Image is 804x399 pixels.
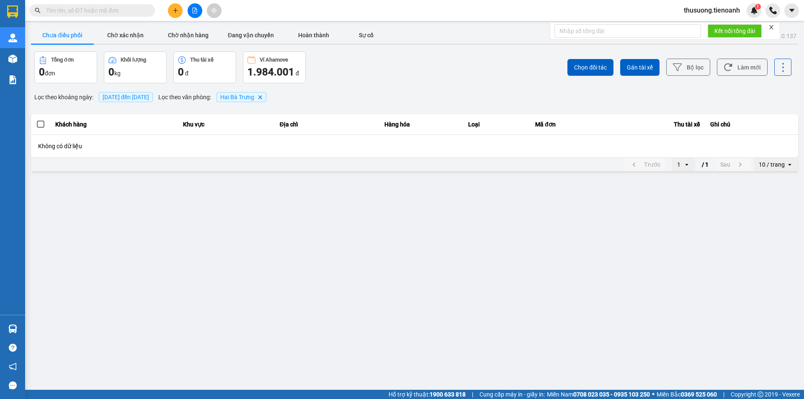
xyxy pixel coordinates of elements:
[574,63,607,72] span: Chọn đối tác
[275,114,379,135] th: Địa chỉ
[121,57,146,63] div: Khối lượng
[530,114,593,135] th: Mã đơn
[8,33,17,42] img: warehouse-icon
[620,59,660,76] button: Gán tài xế
[750,7,758,14] img: icon-new-feature
[784,3,799,18] button: caret-down
[788,7,796,14] span: caret-down
[108,66,114,78] span: 0
[173,8,178,13] span: plus
[50,114,178,135] th: Khách hàng
[759,160,785,169] div: 10 / trang
[758,391,763,397] span: copyright
[705,114,798,135] th: Ghi chú
[9,363,17,371] span: notification
[786,161,793,168] svg: open
[39,66,45,78] span: 0
[472,390,473,399] span: |
[168,3,183,18] button: plus
[8,54,17,63] img: warehouse-icon
[211,8,217,13] span: aim
[282,27,345,44] button: Hoàn thành
[46,6,145,15] input: Tìm tên, số ĐT hoặc mã đơn
[768,24,774,30] span: close
[34,51,97,83] button: Tổng đơn0đơn
[389,390,466,399] span: Hỗ trợ kỹ thuật:
[216,92,266,102] span: Hai Bà Trưng , close by backspace
[104,51,167,83] button: Khối lượng0kg
[51,57,74,63] div: Tổng đơn
[708,24,762,38] button: Kết nối tổng đài
[715,158,750,171] button: next page. current page 1 / 1
[178,65,232,79] div: đ
[188,3,202,18] button: file-add
[677,5,747,15] span: thusuong.tienoanh
[657,390,717,399] span: Miền Bắc
[9,344,17,352] span: question-circle
[430,391,466,398] strong: 1900 633 818
[108,65,162,79] div: kg
[666,59,710,76] button: Bộ lọc
[627,63,653,72] span: Gán tài xế
[479,390,545,399] span: Cung cấp máy in - giấy in:
[178,66,184,78] span: 0
[207,3,222,18] button: aim
[247,66,294,78] span: 1.984.001
[35,8,41,13] span: search
[157,27,219,44] button: Chờ nhận hàng
[103,94,149,100] span: 13/10/2025 đến 13/10/2025
[39,65,93,79] div: đơn
[677,160,680,169] div: 1
[463,114,530,135] th: Loại
[8,75,17,84] img: solution-icon
[717,59,768,76] button: Làm mới
[219,27,282,44] button: Đang vận chuyển
[178,114,275,135] th: Khu vực
[220,94,254,100] span: Hai Bà Trưng
[598,119,700,129] div: Thu tài xế
[723,390,724,399] span: |
[247,65,301,79] div: đ
[34,93,93,102] span: Lọc theo khoảng ngày :
[652,393,655,396] span: ⚪️
[192,8,198,13] span: file-add
[755,4,761,10] sup: 1
[702,160,709,170] span: / 1
[260,57,288,63] div: Ví Ahamove
[190,57,214,63] div: Thu tài xế
[683,161,690,168] svg: open
[31,27,94,44] button: Chưa điều phối
[554,24,701,38] input: Nhập số tổng đài
[173,51,236,83] button: Thu tài xế0 đ
[99,92,153,102] span: [DATE] đến [DATE]
[681,391,717,398] strong: 0369 525 060
[243,51,306,83] button: Ví Ahamove1.984.001 đ
[573,391,650,398] strong: 0708 023 035 - 0935 103 250
[158,93,211,102] span: Lọc theo văn phòng :
[547,390,650,399] span: Miền Nam
[8,324,17,333] img: warehouse-icon
[567,59,613,76] button: Chọn đối tác
[756,4,759,10] span: 1
[9,381,17,389] span: message
[38,142,791,150] div: Không có dữ liệu
[258,95,263,100] svg: Delete
[714,26,755,36] span: Kết nối tổng đài
[769,7,777,14] img: phone-icon
[379,114,463,135] th: Hàng hóa
[345,27,387,44] button: Sự cố
[624,158,665,171] button: previous page. current page 1 / 1
[94,27,157,44] button: Chờ xác nhận
[7,5,18,18] img: logo-vxr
